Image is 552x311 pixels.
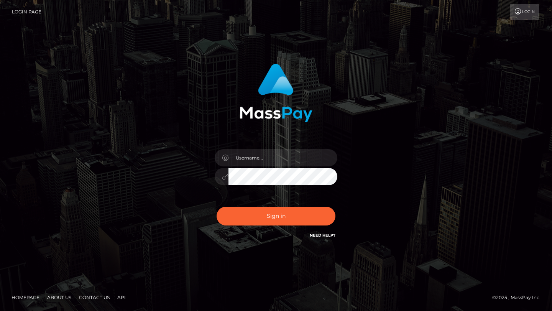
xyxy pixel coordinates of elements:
a: Login [510,4,539,20]
div: © 2025 , MassPay Inc. [492,293,546,302]
input: Username... [228,149,337,166]
img: MassPay Login [240,64,312,122]
a: Need Help? [310,233,335,238]
a: About Us [44,291,74,303]
a: API [114,291,129,303]
button: Sign in [217,207,335,225]
a: Login Page [12,4,41,20]
a: Homepage [8,291,43,303]
a: Contact Us [76,291,113,303]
